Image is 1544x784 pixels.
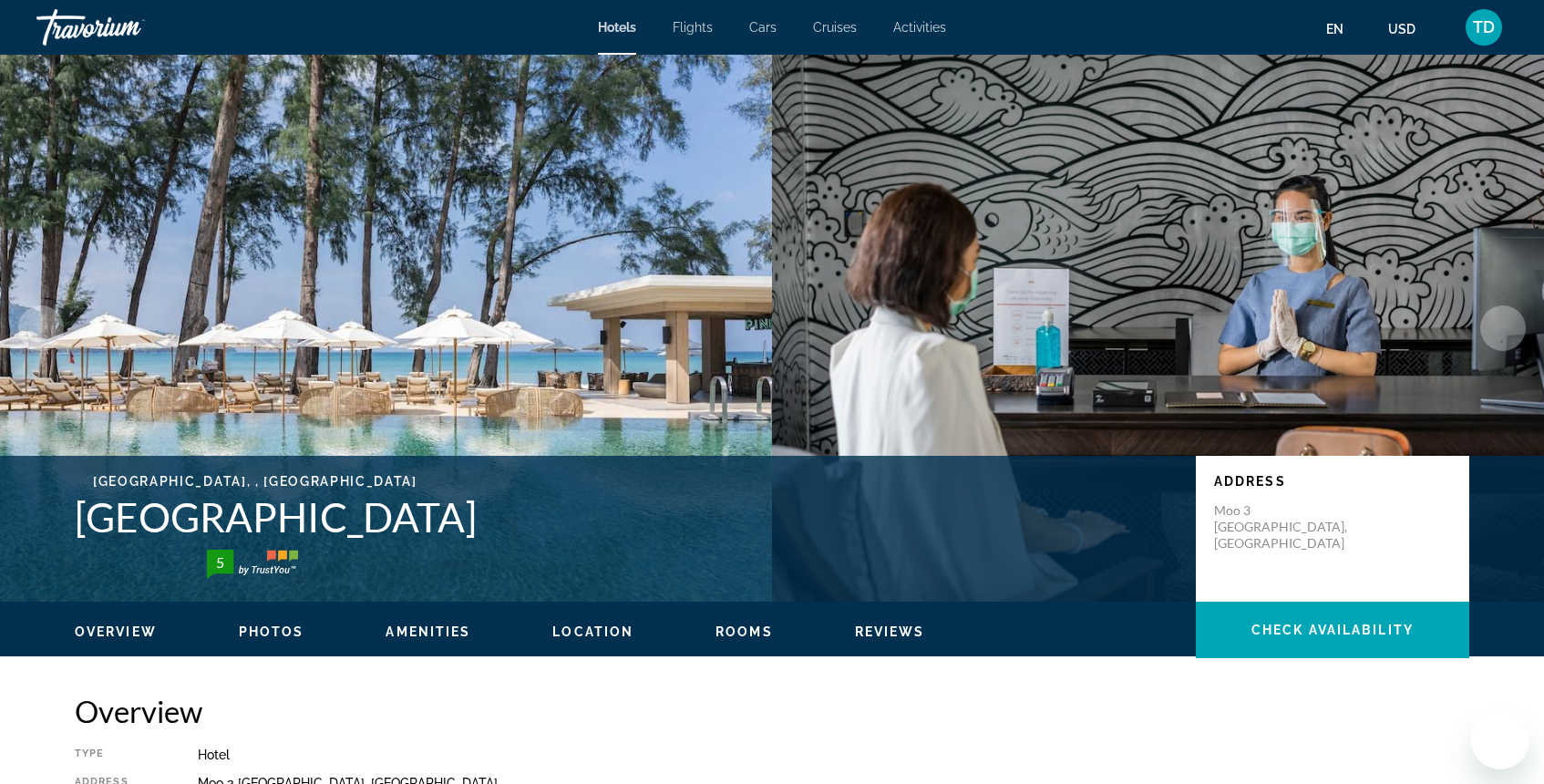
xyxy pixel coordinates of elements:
button: User Menu [1460,8,1508,46]
a: Cars [749,20,777,35]
button: Change language [1326,15,1361,42]
iframe: Button to launch messaging window [1471,711,1529,769]
a: Activities [893,20,946,35]
span: Overview [75,624,157,639]
span: Reviews [855,624,925,639]
span: Check Availability [1251,623,1414,637]
span: en [1326,22,1343,36]
button: Amenities [386,624,470,640]
img: trustyou-badge-hor.svg [207,550,298,579]
span: TD [1473,18,1495,36]
a: Flights [673,20,713,35]
button: Location [552,624,633,640]
button: Photos [239,624,304,640]
span: Photos [239,624,304,639]
h1: [GEOGRAPHIC_DATA] [75,493,1178,541]
button: Overview [75,624,157,640]
div: Type [75,748,152,762]
div: 5 [201,552,238,573]
button: Change currency [1388,15,1433,42]
a: Travorium [36,4,219,51]
button: Next image [1480,305,1526,351]
span: Amenities [386,624,470,639]
button: Previous image [18,305,64,351]
span: [GEOGRAPHIC_DATA], , [GEOGRAPHIC_DATA] [93,474,417,489]
p: Moo 3 [GEOGRAPHIC_DATA], [GEOGRAPHIC_DATA] [1214,502,1360,552]
a: Hotels [598,20,636,35]
div: Hotel [198,748,1469,762]
span: Rooms [715,624,773,639]
button: Check Availability [1196,602,1469,658]
h2: Overview [75,693,1469,729]
button: Rooms [715,624,773,640]
a: Cruises [813,20,857,35]
p: Address [1214,474,1451,489]
button: Reviews [855,624,925,640]
span: Location [552,624,633,639]
span: USD [1388,22,1415,36]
